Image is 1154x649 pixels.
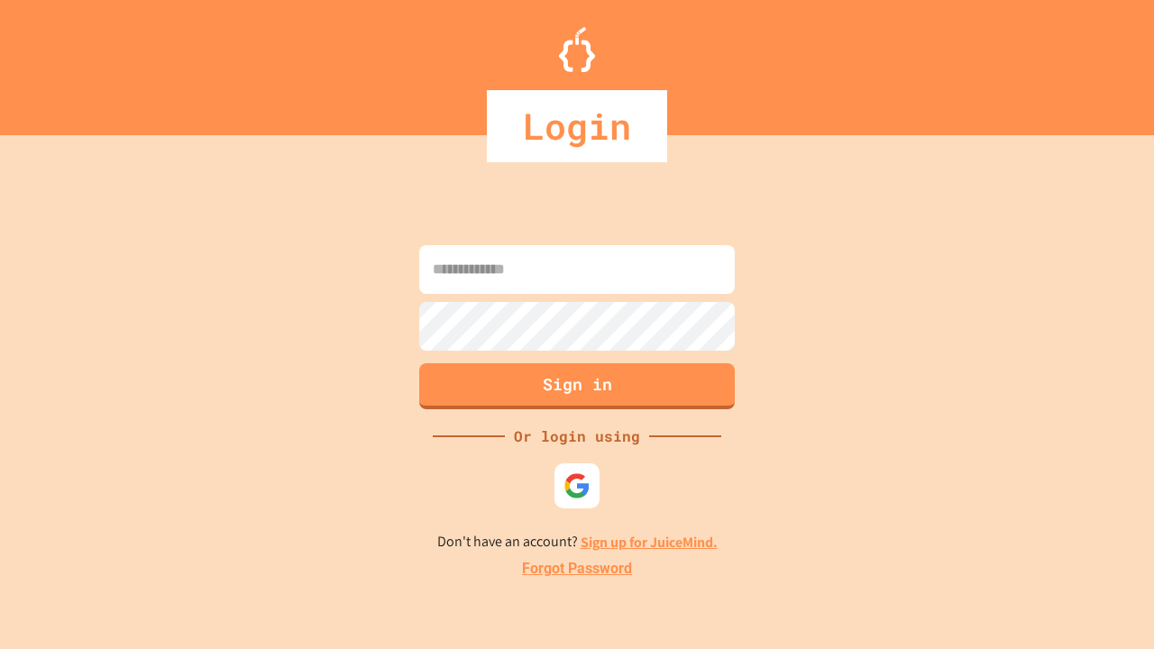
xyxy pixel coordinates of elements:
[522,558,632,580] a: Forgot Password
[437,531,718,553] p: Don't have an account?
[1078,577,1136,631] iframe: chat widget
[581,533,718,552] a: Sign up for JuiceMind.
[505,425,649,447] div: Or login using
[419,363,735,409] button: Sign in
[487,90,667,162] div: Login
[563,472,591,499] img: google-icon.svg
[559,27,595,72] img: Logo.svg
